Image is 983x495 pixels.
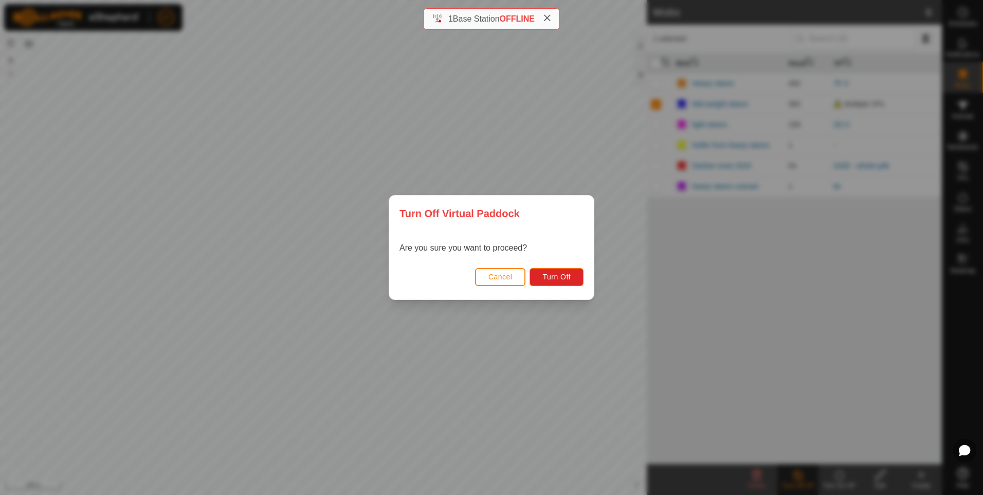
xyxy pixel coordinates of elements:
span: Base Station [453,14,500,23]
span: 1 [448,14,453,23]
span: Turn Off Virtual Paddock [399,206,520,221]
button: Cancel [475,268,526,286]
button: Turn Off [530,268,584,286]
span: OFFLINE [500,14,535,23]
p: Are you sure you want to proceed? [399,242,527,254]
span: Turn Off [542,273,571,281]
span: Cancel [488,273,513,281]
